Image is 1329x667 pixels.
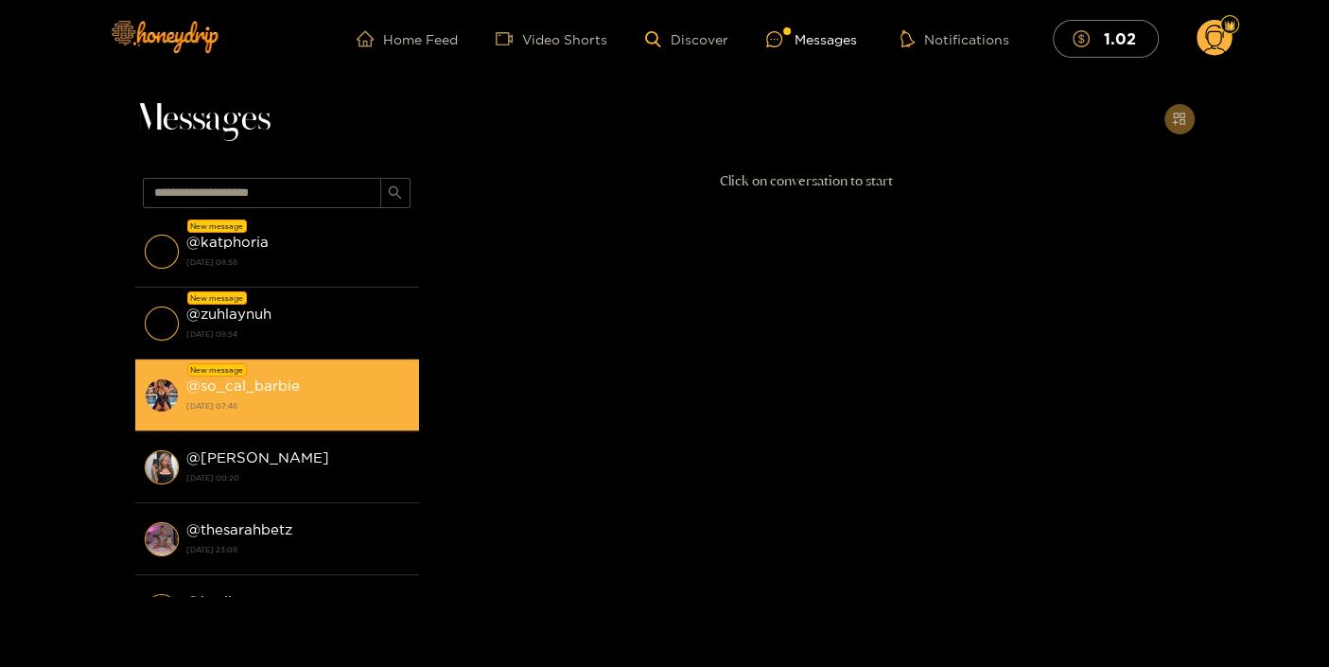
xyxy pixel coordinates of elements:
div: Messages [766,28,857,50]
img: conversation [145,522,179,556]
span: Messages [135,97,271,142]
button: Notifications [895,29,1015,48]
img: conversation [145,307,179,341]
button: appstore-add [1164,104,1195,134]
img: Fan Level [1224,20,1235,31]
span: appstore-add [1172,112,1186,128]
a: Home Feed [357,30,458,47]
span: home [357,30,383,47]
button: 1.02 [1053,20,1159,57]
div: New message [187,363,247,377]
button: search [380,178,411,208]
strong: [DATE] 08:54 [186,325,410,342]
a: Video Shorts [496,30,607,47]
div: New message [187,219,247,233]
strong: [DATE] 23:08 [186,541,410,558]
strong: @ thesarahbetz [186,521,292,537]
img: conversation [145,235,179,269]
strong: @ [PERSON_NAME] [186,449,329,465]
p: Click on conversation to start [419,170,1195,192]
img: conversation [145,378,179,412]
img: conversation [145,594,179,628]
strong: @ so_cal_barbie [186,377,300,394]
strong: @ b_dimez [186,593,261,609]
strong: [DATE] 00:20 [186,469,410,486]
strong: [DATE] 07:48 [186,397,410,414]
span: video-camera [496,30,522,47]
div: New message [187,291,247,305]
strong: @ katphoria [186,234,269,250]
mark: 1.02 [1101,28,1139,48]
span: search [388,185,402,202]
strong: [DATE] 08:58 [186,254,410,271]
span: dollar [1073,30,1099,47]
img: conversation [145,450,179,484]
a: Discover [645,31,727,47]
strong: @ zuhlaynuh [186,306,271,322]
